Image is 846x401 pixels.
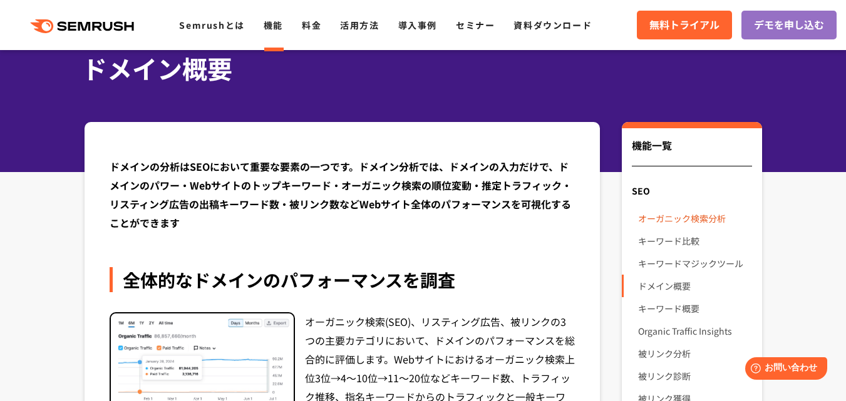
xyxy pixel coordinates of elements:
a: 導入事例 [398,19,437,31]
div: ドメインの分析はSEOにおいて重要な要素の一つです。ドメイン分析では、ドメインの入力だけで、ドメインのパワー・Webサイトのトップキーワード・オーガニック検索の順位変動・推定トラフィック・リステ... [110,157,575,232]
a: 機能 [264,19,283,31]
a: 無料トライアル [637,11,732,39]
a: キーワード比較 [638,230,751,252]
a: 被リンク診断 [638,365,751,387]
a: キーワード概要 [638,297,751,320]
span: 無料トライアル [649,17,720,33]
a: Organic Traffic Insights [638,320,751,342]
a: キーワードマジックツール [638,252,751,275]
a: セミナー [456,19,495,31]
a: 活用方法 [340,19,379,31]
span: デモを申し込む [754,17,824,33]
a: オーガニック検索分析 [638,207,751,230]
a: ドメイン概要 [638,275,751,297]
a: 料金 [302,19,321,31]
a: デモを申し込む [741,11,837,39]
a: 資料ダウンロード [513,19,592,31]
div: 全体的なドメインのパフォーマンスを調査 [110,267,575,292]
a: 被リンク分析 [638,342,751,365]
h1: ドメイン概要 [82,50,752,87]
a: Semrushとは [179,19,244,31]
div: 機能一覧 [632,138,751,166]
div: SEO [622,180,761,202]
iframe: Help widget launcher [735,352,832,387]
